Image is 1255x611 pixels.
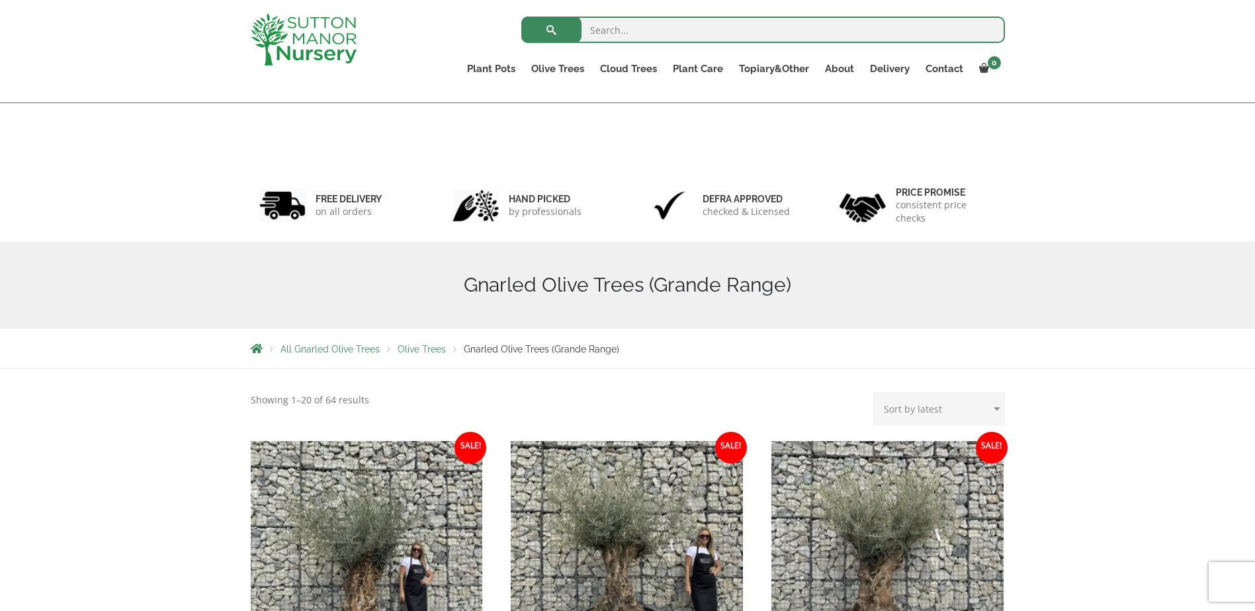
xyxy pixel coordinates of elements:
[251,273,1005,297] h1: Gnarled Olive Trees (Grande Range)
[665,60,731,78] a: Plant Care
[316,193,382,205] h6: FREE DELIVERY
[592,60,665,78] a: Cloud Trees
[459,60,523,78] a: Plant Pots
[896,198,996,225] p: consistent price checks
[281,344,380,354] a: All Gnarled Olive Trees
[523,60,592,78] a: Olive Trees
[316,205,382,218] p: on all orders
[398,344,446,354] a: Olive Trees
[509,193,582,205] h6: hand picked
[521,17,1005,43] input: Search...
[896,186,996,198] h6: Price promise
[453,188,499,222] img: 2.jpg
[251,13,357,65] img: logo
[509,205,582,218] p: by professionals
[976,432,1008,464] span: Sale!
[646,188,693,222] img: 3.jpg
[918,60,971,78] a: Contact
[251,392,369,408] p: Showing 1–20 of 64 results
[862,60,918,78] a: Delivery
[703,205,790,218] p: checked & Licensed
[731,60,817,78] a: Topiary&Other
[715,432,747,464] span: Sale!
[873,392,1005,425] select: Shop order
[971,60,1005,78] a: 0
[454,432,486,464] span: Sale!
[840,185,886,225] img: 4.jpg
[988,56,1001,69] span: 0
[251,343,1005,354] nav: Breadcrumbs
[817,60,862,78] a: About
[464,344,619,354] span: Gnarled Olive Trees (Grande Range)
[703,193,790,205] h6: Defra approved
[259,188,306,222] img: 1.jpg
